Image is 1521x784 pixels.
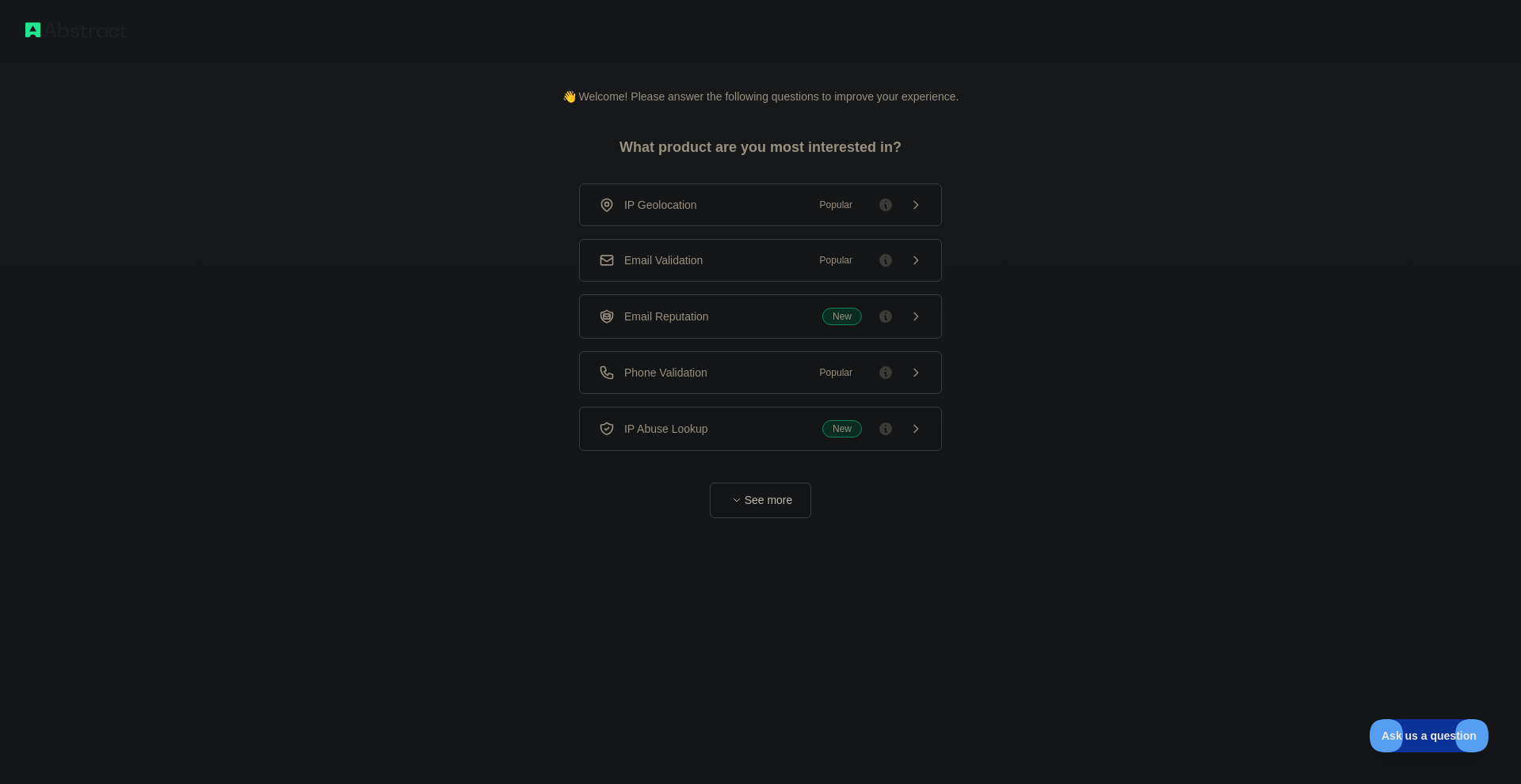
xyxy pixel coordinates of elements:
button: See more [710,483,811,518]
iframe: Toggle Customer Support [1370,719,1489,752]
span: Popular [810,197,862,213]
p: 👋 Welcome! Please answer the following questions to improve your experience. [537,63,985,104]
h3: What product are you most interested in? [594,104,927,184]
span: Popular [810,252,862,268]
span: Phone Validation [624,365,707,381]
span: Popular [810,365,862,381]
span: New [822,420,862,437]
img: Abstract logo [25,19,127,41]
span: IP Abuse Lookup [624,421,708,437]
span: Email Reputation [624,309,709,324]
span: IP Geolocation [624,197,697,213]
span: New [822,308,862,325]
span: Email Validation [624,252,703,268]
